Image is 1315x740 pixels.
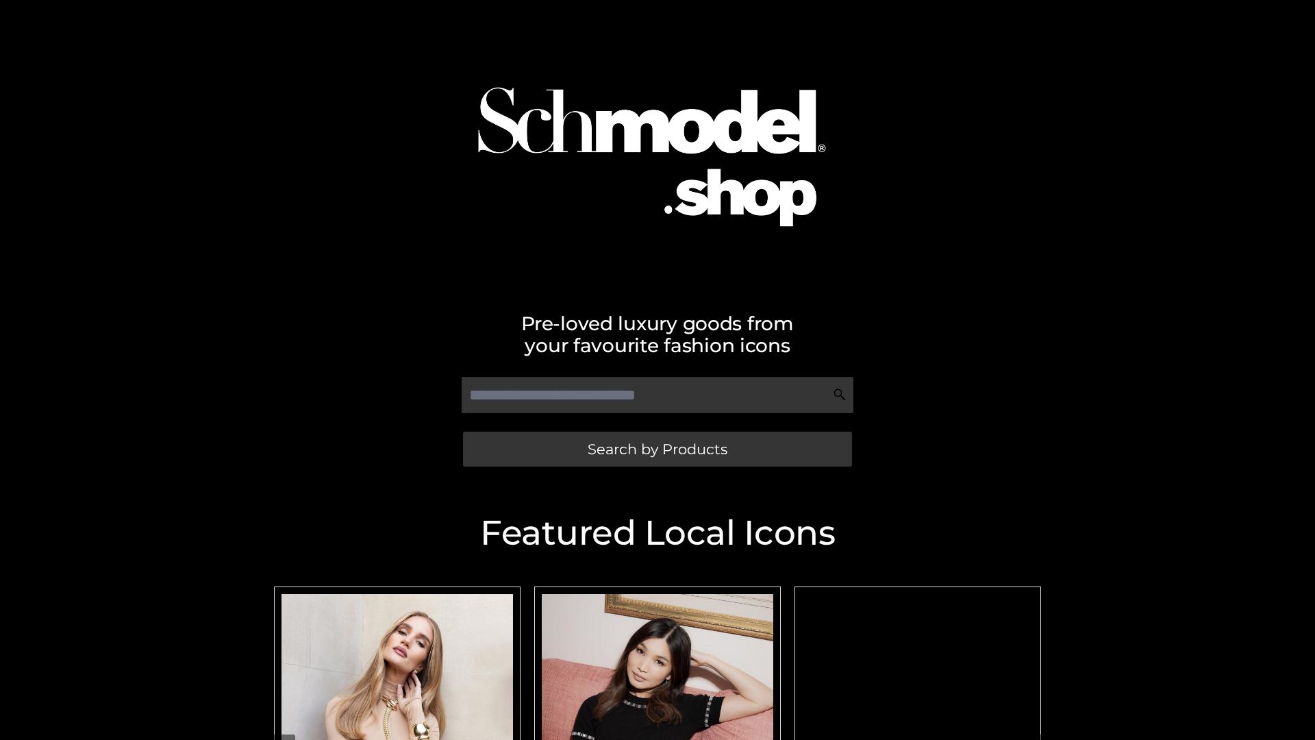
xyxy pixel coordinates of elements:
[588,442,727,456] span: Search by Products
[833,388,847,402] img: Search Icon
[463,432,852,467] a: Search by Products
[267,516,1048,550] h2: Featured Local Icons​
[267,312,1048,356] h2: Pre-loved luxury goods from your favourite fashion icons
